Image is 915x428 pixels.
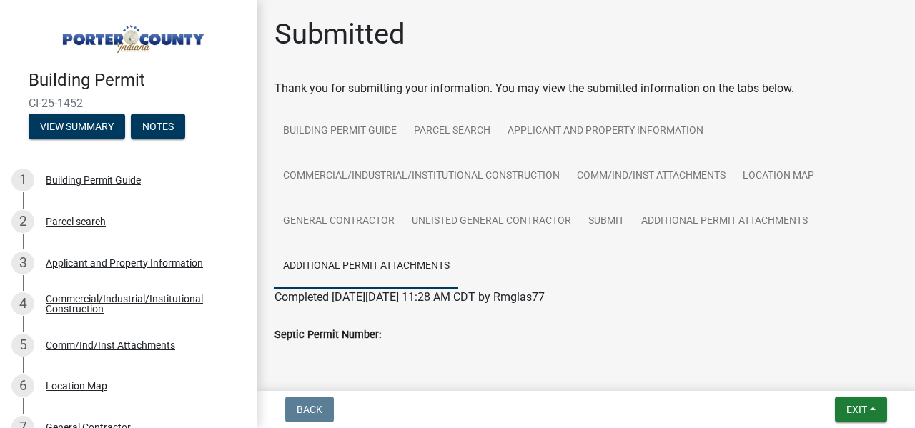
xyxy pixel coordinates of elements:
div: Building Permit Guide [46,175,141,185]
h4: Building Permit [29,70,246,91]
h1: Submitted [274,17,405,51]
div: Parcel search [46,217,106,227]
div: Location Map [46,381,107,391]
span: Completed [DATE][DATE] 11:28 AM CDT by Rmglas77 [274,290,545,304]
div: 5 [11,334,34,357]
a: Building Permit Guide [274,109,405,154]
span: Exit [846,404,867,415]
a: Unlisted General Contractor [403,199,580,244]
button: Notes [131,114,185,139]
a: Comm/Ind/Inst Attachments [568,154,734,199]
button: Exit [835,397,887,422]
button: Back [285,397,334,422]
div: Thank you for submitting your information. You may view the submitted information on the tabs below. [274,80,898,97]
a: Parcel search [405,109,499,154]
label: Septic Permit Number: [274,330,381,340]
div: 2 [11,210,34,233]
a: General Contractor [274,199,403,244]
button: View Summary [29,114,125,139]
img: Porter County, Indiana [29,15,234,55]
wm-modal-confirm: Notes [131,121,185,133]
div: Applicant and Property Information [46,258,203,268]
span: CI-25-1452 [29,96,229,110]
a: Commercial/Industrial/Institutional Construction [274,154,568,199]
span: Back [297,404,322,415]
a: Applicant and Property Information [499,109,712,154]
div: 4 [11,292,34,315]
div: Commercial/Industrial/Institutional Construction [46,294,234,314]
a: Additional Permit Attachments [633,199,816,244]
wm-modal-confirm: Summary [29,121,125,133]
a: Submit [580,199,633,244]
div: 6 [11,374,34,397]
div: 1 [11,169,34,191]
div: Comm/Ind/Inst Attachments [46,340,175,350]
div: 3 [11,252,34,274]
a: Additional Permit Attachments [274,244,458,289]
a: Location Map [734,154,823,199]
